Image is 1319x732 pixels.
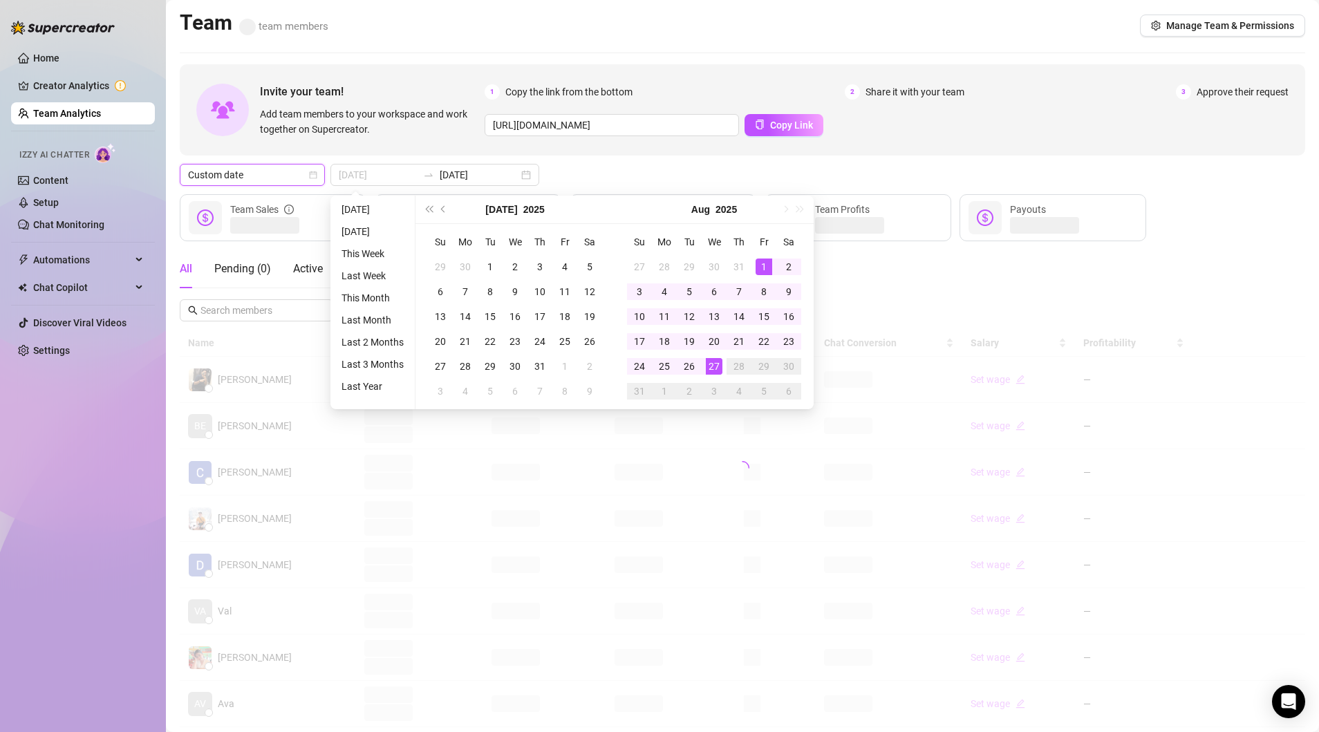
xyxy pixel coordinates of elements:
span: Izzy AI Chatter [19,149,89,162]
th: Sa [776,229,801,254]
div: 16 [780,308,797,325]
span: dollar-circle [977,209,993,226]
span: dollar-circle [197,209,214,226]
td: 2025-07-03 [527,254,552,279]
div: 15 [482,308,498,325]
div: Team Sales [230,202,294,217]
div: 26 [581,333,598,350]
td: 2025-08-11 [652,304,677,329]
td: 2025-09-06 [776,379,801,404]
td: 2025-07-05 [577,254,602,279]
td: 2025-07-31 [527,354,552,379]
span: Chat Copilot [33,276,131,299]
div: 6 [507,383,523,400]
div: 1 [556,358,573,375]
th: Th [727,229,751,254]
td: 2025-07-22 [478,329,503,354]
td: 2025-07-13 [428,304,453,329]
span: calendar [309,171,317,179]
div: 30 [457,259,474,275]
a: Chat Monitoring [33,219,104,230]
div: 9 [581,383,598,400]
td: 2025-09-04 [727,379,751,404]
div: 17 [532,308,548,325]
span: Copy the link from the bottom [505,84,633,100]
td: 2025-07-30 [702,254,727,279]
td: 2025-08-04 [453,379,478,404]
td: 2025-07-27 [627,254,652,279]
td: 2025-07-12 [577,279,602,304]
span: to [423,169,434,180]
div: 27 [631,259,648,275]
td: 2025-08-03 [627,279,652,304]
td: 2025-08-07 [727,279,751,304]
div: 1 [482,259,498,275]
div: 29 [681,259,698,275]
div: Pending ( 0 ) [214,261,271,277]
button: Choose a month [691,196,710,223]
td: 2025-09-03 [702,379,727,404]
span: Active [293,262,323,275]
td: 2025-07-29 [478,354,503,379]
td: 2025-08-10 [627,304,652,329]
div: 24 [631,358,648,375]
div: 4 [656,283,673,300]
div: Open Intercom Messenger [1272,685,1305,718]
td: 2025-08-12 [677,304,702,329]
div: 8 [756,283,772,300]
div: 28 [731,358,747,375]
span: Custom date [188,165,317,185]
span: team members [239,20,328,32]
a: Discover Viral Videos [33,317,127,328]
th: We [702,229,727,254]
img: AI Chatter [95,143,116,163]
div: 4 [556,259,573,275]
td: 2025-08-13 [702,304,727,329]
span: info-circle [284,202,294,217]
td: 2025-08-02 [776,254,801,279]
a: Home [33,53,59,64]
td: 2025-07-06 [428,279,453,304]
div: 3 [631,283,648,300]
td: 2025-06-29 [428,254,453,279]
td: 2025-08-06 [702,279,727,304]
span: setting [1151,21,1161,30]
span: 3 [1176,84,1191,100]
div: 12 [581,283,598,300]
div: 7 [457,283,474,300]
div: 18 [656,333,673,350]
div: 28 [457,358,474,375]
div: 6 [432,283,449,300]
td: 2025-07-10 [527,279,552,304]
td: 2025-08-27 [702,354,727,379]
div: 8 [556,383,573,400]
button: Previous month (PageUp) [436,196,451,223]
span: swap-right [423,169,434,180]
div: 10 [532,283,548,300]
div: 25 [656,358,673,375]
div: 3 [432,383,449,400]
td: 2025-07-16 [503,304,527,329]
th: Tu [478,229,503,254]
td: 2025-08-14 [727,304,751,329]
div: 31 [532,358,548,375]
div: 4 [457,383,474,400]
span: Approve their request [1197,84,1289,100]
th: Mo [453,229,478,254]
button: Choose a month [485,196,517,223]
td: 2025-09-05 [751,379,776,404]
div: 19 [581,308,598,325]
td: 2025-07-02 [503,254,527,279]
div: 2 [507,259,523,275]
th: Tu [677,229,702,254]
div: 28 [656,259,673,275]
td: 2025-08-19 [677,329,702,354]
div: 26 [681,358,698,375]
div: 16 [507,308,523,325]
li: Last Year [336,378,409,395]
td: 2025-08-22 [751,329,776,354]
td: 2025-07-29 [677,254,702,279]
td: 2025-07-21 [453,329,478,354]
span: loading [733,458,752,478]
td: 2025-08-20 [702,329,727,354]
